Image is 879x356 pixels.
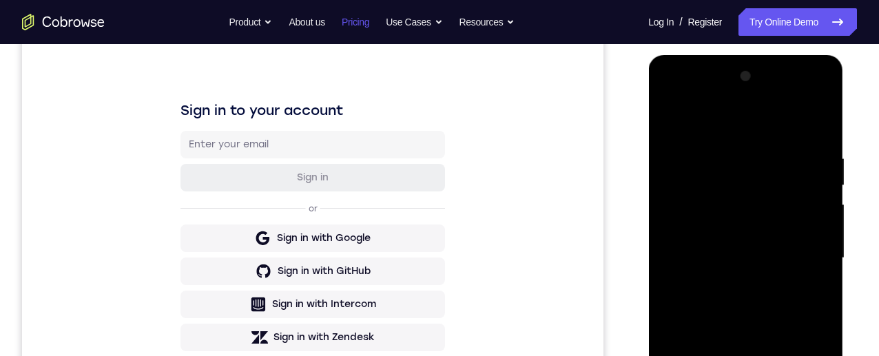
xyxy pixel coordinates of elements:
a: Pricing [342,8,369,36]
a: Try Online Demo [738,8,857,36]
a: Log In [648,8,674,36]
a: About us [289,8,324,36]
button: Sign in with Intercom [158,284,423,312]
a: Go to the home page [22,14,105,30]
a: Register [688,8,722,36]
span: / [679,14,682,30]
button: Sign in with GitHub [158,251,423,279]
div: Sign in with GitHub [256,258,349,272]
input: Enter your email [167,132,415,145]
p: or [284,197,298,208]
div: Sign in with Google [255,225,349,239]
button: Sign in with Google [158,218,423,246]
h1: Sign in to your account [158,94,423,114]
button: Sign in [158,158,423,185]
button: Use Cases [386,8,442,36]
button: Product [229,8,273,36]
div: Sign in with Zendesk [251,324,353,338]
div: Sign in with Intercom [250,291,354,305]
button: Sign in with Zendesk [158,317,423,345]
button: Resources [459,8,515,36]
